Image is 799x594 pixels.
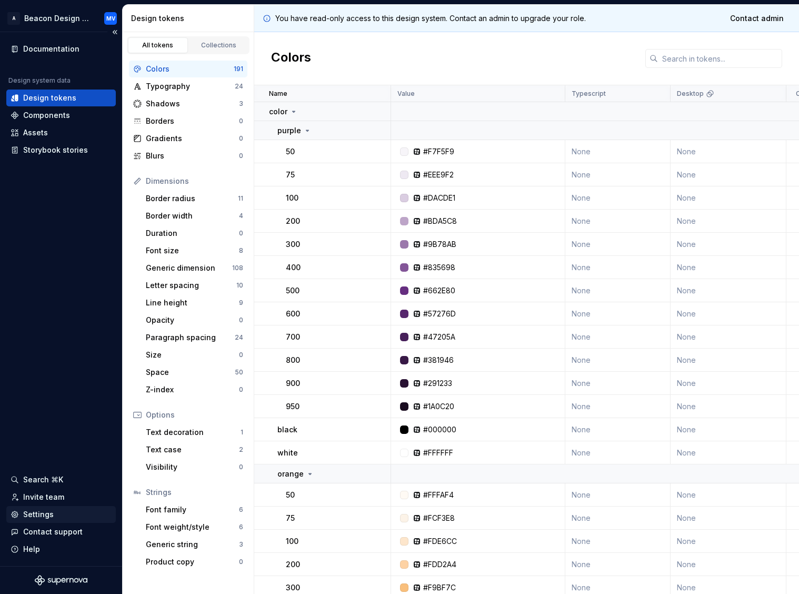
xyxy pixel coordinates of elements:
a: Border width4 [142,207,247,224]
td: None [671,349,786,372]
div: 0 [239,229,243,237]
div: Opacity [146,315,239,325]
td: None [565,372,671,395]
div: Borders [146,116,239,126]
td: None [671,256,786,279]
td: None [565,441,671,464]
div: A [7,12,20,25]
td: None [565,418,671,441]
div: 9 [239,299,243,307]
div: 0 [239,134,243,143]
div: Shadows [146,98,239,109]
a: Space50 [142,364,247,381]
a: Blurs0 [129,147,247,164]
div: Font size [146,245,239,256]
p: 75 [286,170,295,180]
p: orange [277,469,304,479]
div: 0 [239,558,243,566]
div: 2 [239,445,243,454]
div: Space [146,367,235,378]
div: Letter spacing [146,280,236,291]
td: None [565,233,671,256]
div: 191 [234,65,243,73]
div: Invite team [23,492,64,502]
button: ABeacon Design SystemMV [2,7,120,29]
a: Settings [6,506,116,523]
td: None [671,372,786,395]
div: Documentation [23,44,79,54]
p: 50 [286,490,295,500]
div: #57276D [423,309,456,319]
div: Storybook stories [23,145,88,155]
div: 50 [235,368,243,377]
div: #FDE6CC [423,536,457,547]
a: Borders0 [129,113,247,130]
p: black [277,424,297,435]
button: Help [6,541,116,558]
div: Line height [146,298,239,308]
td: None [565,279,671,302]
div: Components [23,110,70,121]
a: Contact admin [723,9,791,28]
div: MV [106,14,115,23]
td: None [671,553,786,576]
div: 0 [239,385,243,394]
p: 600 [286,309,300,319]
td: None [565,163,671,186]
div: Border width [146,211,239,221]
div: 0 [239,152,243,160]
a: Text case2 [142,441,247,458]
div: Assets [23,127,48,138]
div: 10 [236,281,243,290]
div: Size [146,350,239,360]
a: Border radius11 [142,190,247,207]
div: Search ⌘K [23,474,63,485]
a: Colors191 [129,61,247,77]
td: None [565,325,671,349]
div: Visibility [146,462,239,472]
button: Collapse sidebar [107,25,122,39]
div: #FDD2A4 [423,559,456,570]
td: None [565,395,671,418]
div: Design system data [8,76,71,85]
div: Font weight/style [146,522,239,532]
p: 900 [286,378,300,389]
td: None [671,441,786,464]
p: 75 [286,513,295,523]
div: 108 [232,264,243,272]
p: Name [269,90,287,98]
div: #47205A [423,332,455,342]
h2: Colors [271,49,311,68]
a: Paragraph spacing24 [142,329,247,346]
p: 50 [286,146,295,157]
div: #FFFFFF [423,448,453,458]
div: #DACDE1 [423,193,455,203]
a: Size0 [142,346,247,363]
td: None [671,302,786,325]
td: None [565,256,671,279]
div: Text case [146,444,239,455]
input: Search in tokens... [658,49,782,68]
a: Documentation [6,41,116,57]
div: 4 [239,212,243,220]
div: #9B78AB [423,239,456,250]
div: #835698 [423,262,455,273]
div: Options [146,410,243,420]
div: Beacon Design System [24,13,92,24]
td: None [671,210,786,233]
td: None [671,507,786,530]
a: Product copy0 [142,553,247,570]
p: 200 [286,216,300,226]
div: #F7F5F9 [423,146,454,157]
div: Typography [146,81,235,92]
p: 100 [286,193,298,203]
a: Supernova Logo [35,575,87,586]
a: Text decoration1 [142,424,247,441]
p: color [269,106,287,117]
a: Duration0 [142,225,247,242]
td: None [671,186,786,210]
a: Typography24 [129,78,247,95]
p: You have read-only access to this design system. Contact an admin to upgrade your role. [275,13,586,24]
td: None [671,483,786,507]
td: None [565,507,671,530]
